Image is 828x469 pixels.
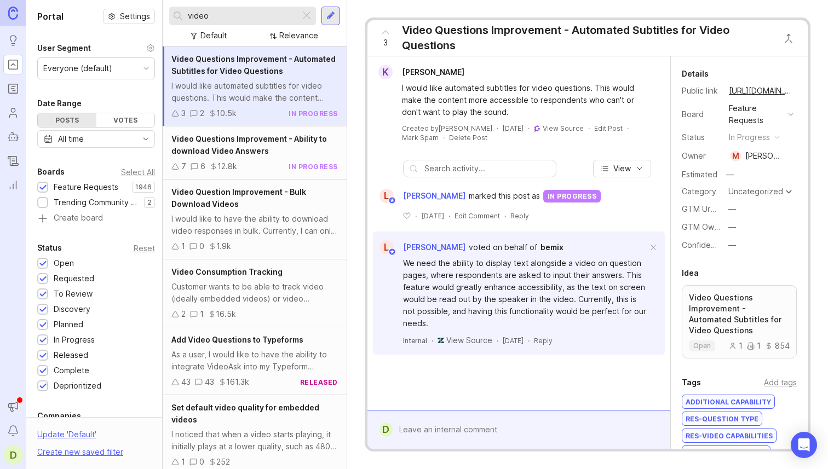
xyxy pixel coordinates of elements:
label: GTM Owner [682,222,726,231]
div: 0 [199,456,204,468]
div: D [380,422,393,437]
div: Add tags [764,377,797,389]
a: Portal [3,55,23,74]
div: We need the ability to display text alongside a video on question pages, where respondents are as... [403,257,647,329]
time: [DATE] [421,212,444,220]
a: Video Questions Improvement - Automated Subtitles for Video QuestionsI would like automated subti... [163,47,347,126]
a: Create board [37,214,155,224]
div: K [378,65,393,79]
div: — [728,203,736,215]
div: 161.3k [226,376,249,388]
div: 1.9k [216,240,231,252]
div: Open Intercom Messenger [791,432,817,458]
div: Edit Post [594,124,623,133]
div: Tags [682,376,701,389]
input: Search... [188,10,296,22]
div: To Review [54,288,93,300]
div: Idea [682,267,699,280]
div: · [504,211,506,221]
div: 0 [199,240,204,252]
span: [PERSON_NAME] [402,67,464,77]
div: in progress [289,109,338,118]
div: Details [682,67,709,80]
div: voted on behalf of [469,241,537,253]
span: View Source [446,335,492,345]
div: Date Range [37,97,82,110]
div: Created by [PERSON_NAME] [402,124,492,133]
a: Reporting [3,175,23,195]
a: [DATE] [503,124,524,133]
div: 1 [747,342,761,350]
div: · [415,211,417,221]
div: L [380,189,394,203]
div: Uncategorized [728,188,783,195]
div: Companies [37,409,81,422]
p: 2 [147,198,152,207]
div: Category [682,186,720,198]
div: Votes [96,113,155,127]
div: Feature Requests [729,102,784,126]
a: L[PERSON_NAME] [373,189,469,203]
div: Reset [134,245,155,251]
img: Canny Home [8,7,18,19]
div: Relevance [279,30,318,42]
button: Settings [103,9,155,24]
div: As a user, I would like to have the ability to integrate VideoAsk into my Typeform surveys. Speci... [171,349,338,373]
button: Notifications [3,421,23,441]
span: Settings [120,11,150,22]
div: All time [58,133,84,145]
img: member badge [388,196,396,205]
span: Set default video quality for embedded videos [171,403,319,424]
a: L[PERSON_NAME] [373,240,465,254]
div: Deprioritized [54,380,101,392]
span: View [613,163,631,174]
label: GTM Urgency [682,204,733,213]
div: in progress [289,162,338,171]
span: [PERSON_NAME] [403,242,465,252]
button: Mark Spam [402,133,439,142]
div: · [443,133,445,142]
div: 1 [200,308,204,320]
div: Status [37,241,62,254]
div: 16.5k [216,308,236,320]
p: open [693,341,711,350]
div: Public link [682,85,720,97]
div: Trending Community Topics [54,196,139,209]
img: member badge [388,248,396,256]
div: 1 [181,456,185,468]
div: 2 [200,107,204,119]
div: 12.8k [217,160,237,172]
div: in progress [543,190,601,202]
div: — [728,221,736,233]
div: in progress [729,131,770,143]
div: Posts [38,113,96,127]
div: Reply [534,336,553,345]
div: · [528,336,530,345]
div: · [588,124,590,133]
img: zendesk [438,337,444,344]
span: Add Video Questions to Typeforms [171,335,303,344]
a: Ideas [3,31,23,50]
span: 3 [383,37,388,49]
div: Boards [37,165,65,178]
div: Planned [54,319,83,331]
div: I would like automated subtitles for video questions. This would make the content more accessible... [402,82,648,118]
div: · [497,124,498,133]
div: 7 [181,160,186,172]
div: 1 [181,240,185,252]
svg: toggle icon [137,135,154,143]
div: Estimated [682,171,717,178]
div: I would like to have the ability to download video responses in bulk. Currently, I can only downl... [171,213,338,237]
div: 6 [200,160,205,172]
a: Changelog [3,151,23,171]
button: View [593,160,651,177]
div: Additional Capability [682,395,774,408]
div: Requested [54,273,94,285]
div: Board [682,108,720,120]
div: 252 [216,456,230,468]
div: Feature Requests [54,181,118,193]
div: 854 [765,342,790,350]
button: D [3,445,23,465]
div: In Progress [54,334,95,346]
